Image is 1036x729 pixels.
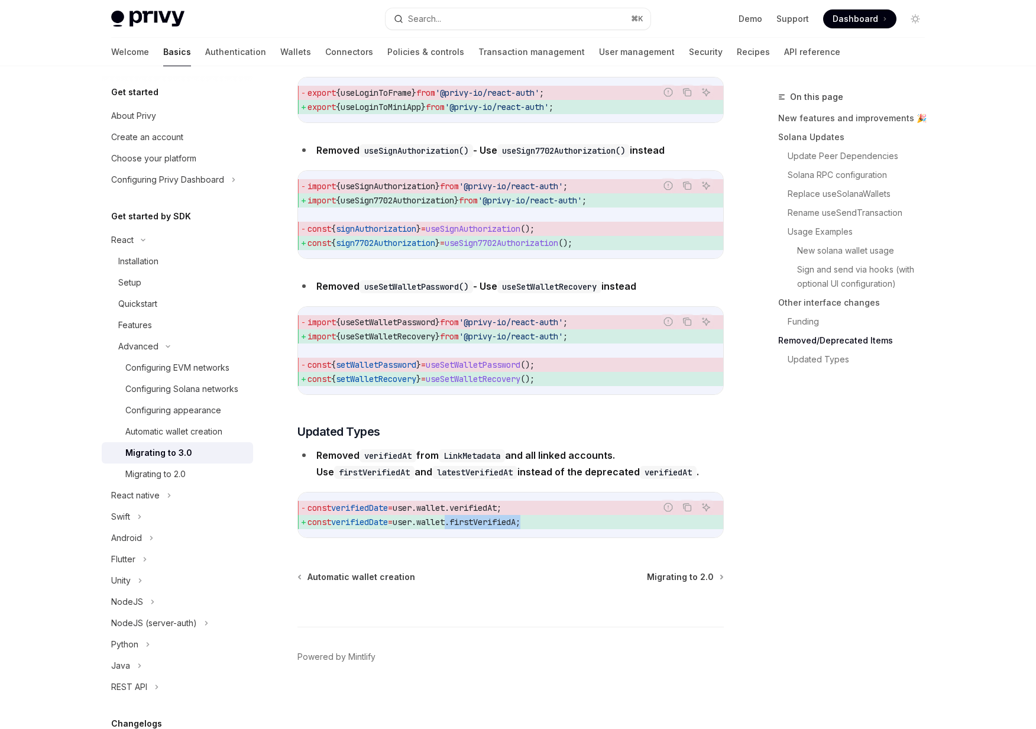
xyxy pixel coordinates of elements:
[102,293,253,315] a: Quickstart
[341,195,454,206] span: useSign7702Authorization
[102,127,253,148] a: Create an account
[784,38,840,66] a: API reference
[416,374,421,384] span: }
[102,315,253,336] a: Features
[102,357,253,378] a: Configuring EVM networks
[341,331,435,342] span: useSetWalletRecovery
[118,297,157,311] div: Quickstart
[689,38,723,66] a: Security
[459,317,563,328] span: '@privy-io/react-auth'
[341,181,435,192] span: useSignAuthorization
[408,12,441,26] div: Search...
[331,223,336,234] span: {
[823,9,896,28] a: Dashboard
[797,260,934,293] a: Sign and send via hooks (with optional UI configuration)
[307,503,331,513] span: const
[111,130,183,144] div: Create an account
[102,442,253,464] a: Migrating to 3.0
[336,359,416,370] span: setWalletPassword
[435,317,440,328] span: }
[334,466,415,479] code: firstVerifiedAt
[412,88,416,98] span: }
[459,181,563,192] span: '@privy-io/react-auth'
[788,312,934,331] a: Funding
[698,314,714,329] button: Ask AI
[497,280,601,293] code: useSetWalletRecovery
[416,359,421,370] span: }
[516,517,520,527] span: ;
[102,272,253,293] a: Setup
[205,38,266,66] a: Authentication
[111,209,191,223] h5: Get started by SDK
[478,195,582,206] span: '@privy-io/react-auth'
[316,449,699,478] strong: Removed from and all linked accounts. Use and instead of the deprecated .
[331,503,388,513] span: verifiedDate
[125,361,229,375] div: Configuring EVM networks
[125,446,192,460] div: Migrating to 3.0
[111,151,196,166] div: Choose your platform
[788,166,934,184] a: Solana RPC configuration
[778,331,934,350] a: Removed/Deprecated Items
[426,359,520,370] span: useSetWalletPassword
[788,147,934,166] a: Update Peer Dependencies
[640,466,697,479] code: verifiedAt
[459,331,563,342] span: '@privy-io/react-auth'
[125,425,222,439] div: Automatic wallet creation
[307,517,331,527] span: const
[111,85,158,99] h5: Get started
[386,8,650,30] button: Search...⌘K
[790,90,843,104] span: On this page
[647,571,714,583] span: Migrating to 2.0
[426,102,445,112] span: from
[445,238,558,248] span: useSign7702Authorization
[661,178,676,193] button: Report incorrect code
[111,38,149,66] a: Welcome
[520,374,535,384] span: ();
[421,223,426,234] span: =
[111,616,197,630] div: NodeJS (server-auth)
[307,238,331,248] span: const
[307,102,336,112] span: export
[520,223,535,234] span: ();
[698,500,714,515] button: Ask AI
[776,13,809,25] a: Support
[336,317,341,328] span: {
[435,331,440,342] span: }
[307,359,331,370] span: const
[416,88,435,98] span: from
[416,223,421,234] span: }
[439,449,505,462] code: LinkMetadata
[539,88,544,98] span: ;
[449,517,516,527] span: firstVerifiedA
[563,331,568,342] span: ;
[421,359,426,370] span: =
[432,466,517,479] code: latestVerifiedAt
[698,178,714,193] button: Ask AI
[336,238,435,248] span: sign7702Authorization
[316,144,665,156] strong: Removed - Use instead
[679,500,695,515] button: Copy the contents from the code block
[102,378,253,400] a: Configuring Solana networks
[906,9,925,28] button: Toggle dark mode
[788,350,934,369] a: Updated Types
[661,314,676,329] button: Report incorrect code
[336,181,341,192] span: {
[102,421,253,442] a: Automatic wallet creation
[440,181,459,192] span: from
[331,359,336,370] span: {
[416,517,445,527] span: wallet
[661,500,676,515] button: Report incorrect code
[393,503,412,513] span: user
[549,102,553,112] span: ;
[111,109,156,123] div: About Privy
[307,195,336,206] span: import
[440,238,445,248] span: =
[454,195,459,206] span: }
[497,503,501,513] span: ;
[440,317,459,328] span: from
[341,88,412,98] span: useLoginToFrame
[631,14,643,24] span: ⌘ K
[307,317,336,328] span: import
[341,317,435,328] span: useSetWalletPassword
[118,339,158,354] div: Advanced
